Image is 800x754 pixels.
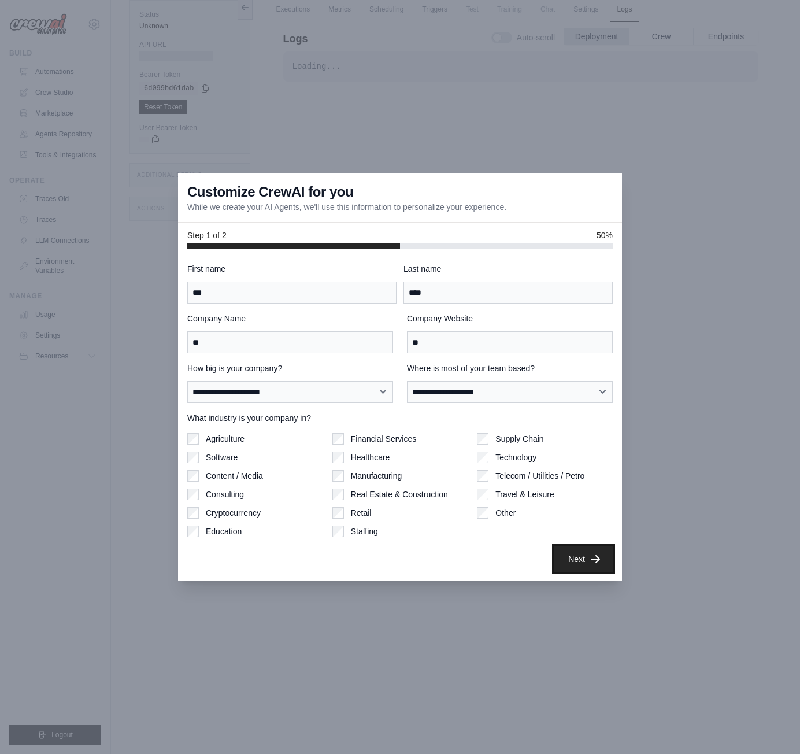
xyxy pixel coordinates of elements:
[407,313,613,324] label: Company Website
[495,507,516,519] label: Other
[206,489,244,500] label: Consulting
[742,698,800,754] div: 채팅 위젯
[187,183,353,201] h3: Customize CrewAI for you
[187,230,227,241] span: Step 1 of 2
[206,507,261,519] label: Cryptocurrency
[351,489,448,500] label: Real Estate & Construction
[495,452,536,463] label: Technology
[495,433,543,445] label: Supply Chain
[597,230,613,241] span: 50%
[742,698,800,754] iframe: Chat Widget
[554,546,613,572] button: Next
[495,470,584,482] label: Telecom / Utilities / Petro
[403,263,613,275] label: Last name
[187,313,393,324] label: Company Name
[495,489,554,500] label: Travel & Leisure
[206,452,238,463] label: Software
[351,452,390,463] label: Healthcare
[351,526,378,537] label: Staffing
[187,412,613,424] label: What industry is your company in?
[351,507,372,519] label: Retail
[206,433,245,445] label: Agriculture
[351,470,402,482] label: Manufacturing
[206,470,263,482] label: Content / Media
[187,201,506,213] p: While we create your AI Agents, we'll use this information to personalize your experience.
[407,363,613,374] label: Where is most of your team based?
[351,433,417,445] label: Financial Services
[187,263,397,275] label: First name
[206,526,242,537] label: Education
[187,363,393,374] label: How big is your company?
